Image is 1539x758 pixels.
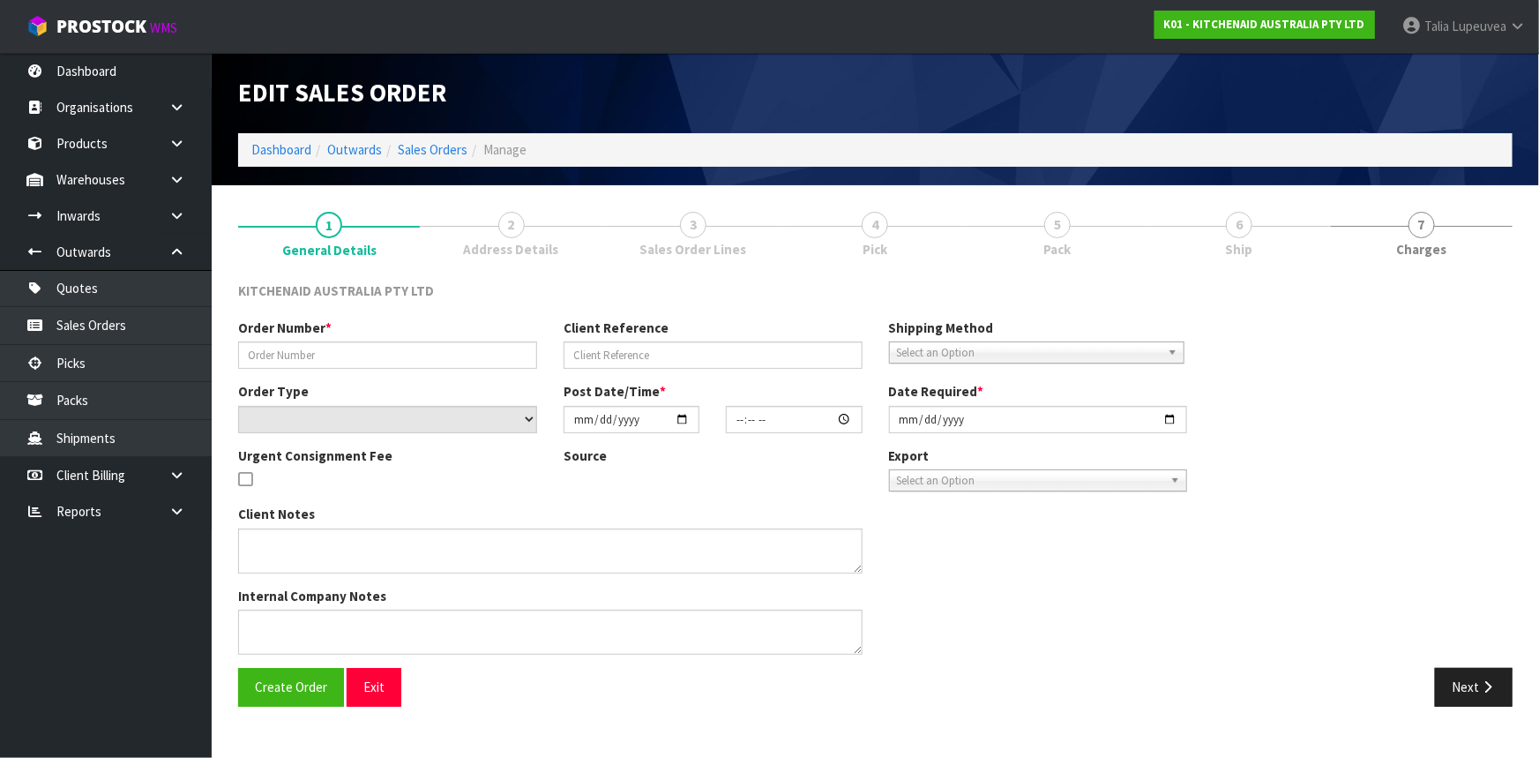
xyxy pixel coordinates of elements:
label: Source [564,447,607,465]
label: Shipping Method [889,319,994,337]
label: Urgent Consignment Fee [238,447,392,465]
span: Create Order [255,679,327,695]
button: Create Order [238,668,344,706]
label: Client Reference [564,319,669,337]
label: Client Notes [238,505,315,523]
span: Lupeuvea [1452,18,1506,34]
span: Manage [483,141,527,158]
a: K01 - KITCHENAID AUSTRALIA PTY LTD [1154,11,1375,39]
span: 5 [1044,212,1071,238]
a: Sales Orders [398,141,467,158]
label: Order Type [238,382,309,401]
a: Dashboard [251,141,311,158]
span: Select an Option [897,342,1161,364]
span: Sales Order Lines [640,240,747,259]
label: Date Required [889,382,984,401]
strong: K01 - KITCHENAID AUSTRALIA PTY LTD [1164,17,1365,32]
span: 3 [680,212,706,238]
span: 1 [316,212,342,238]
img: cube-alt.png [26,15,49,37]
span: Ship [1226,240,1253,259]
label: Order Number [238,319,332,337]
button: Exit [347,668,401,706]
label: Post Date/Time [564,382,666,401]
span: ProStock [56,15,146,38]
span: Charges [1396,240,1446,259]
span: Edit Sales Order [238,77,446,109]
span: Pack [1043,240,1071,259]
label: Internal Company Notes [238,587,386,605]
span: Pick [863,240,887,259]
label: Export [889,447,930,465]
a: Outwards [327,141,382,158]
span: 6 [1226,212,1252,238]
span: 7 [1408,212,1435,238]
span: 4 [862,212,888,238]
span: 2 [498,212,525,238]
span: Talia [1424,18,1449,34]
input: Order Number [238,341,537,369]
span: Address Details [464,240,559,259]
input: Client Reference [564,341,863,369]
span: General Details [282,241,377,259]
span: Select an Option [897,470,1164,492]
span: KITCHENAID AUSTRALIA PTY LTD [238,282,434,299]
small: WMS [150,19,177,36]
span: General Details [238,268,1513,719]
button: Next [1435,668,1513,706]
